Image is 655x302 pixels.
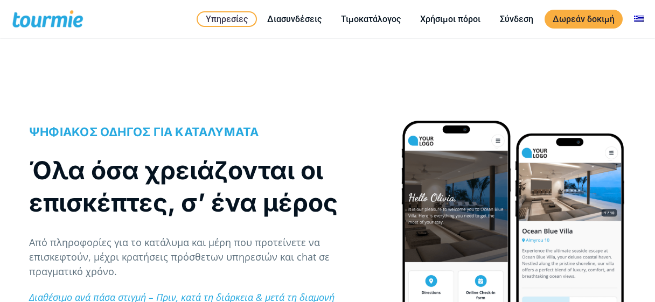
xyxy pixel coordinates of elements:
span: ΨΗΦΙΑΚΟΣ ΟΔΗΓΟΣ ΓΙΑ ΚΑΤΑΛΥΜΑΤΑ [29,125,259,139]
a: Υπηρεσίες [197,11,257,27]
h1: Όλα όσα χρειάζονται οι επισκέπτες, σ’ ένα μέρος [29,154,378,219]
a: Τιμοκατάλογος [333,12,409,26]
p: Από πληροφορίες για το κατάλυμα και μέρη που προτείνετε να επισκεφτούν, μέχρι κρατήσεις πρόσθετων... [29,235,378,279]
a: Δωρεάν δοκιμή [545,10,623,29]
a: Σύνδεση [492,12,541,26]
a: Χρήσιμοι πόροι [412,12,489,26]
a: Διασυνδέσεις [259,12,330,26]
